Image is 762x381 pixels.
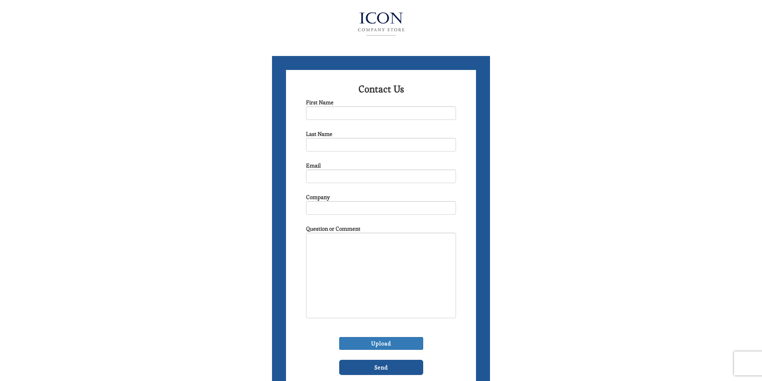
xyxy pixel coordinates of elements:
label: First Name [306,98,334,106]
label: Email [306,162,321,170]
label: Company [306,193,330,201]
h2: Contact Us [306,84,456,94]
input: Send [339,360,423,375]
label: Upload [339,337,423,350]
label: Question or Comment [306,225,360,233]
label: Last Name [306,130,332,138]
